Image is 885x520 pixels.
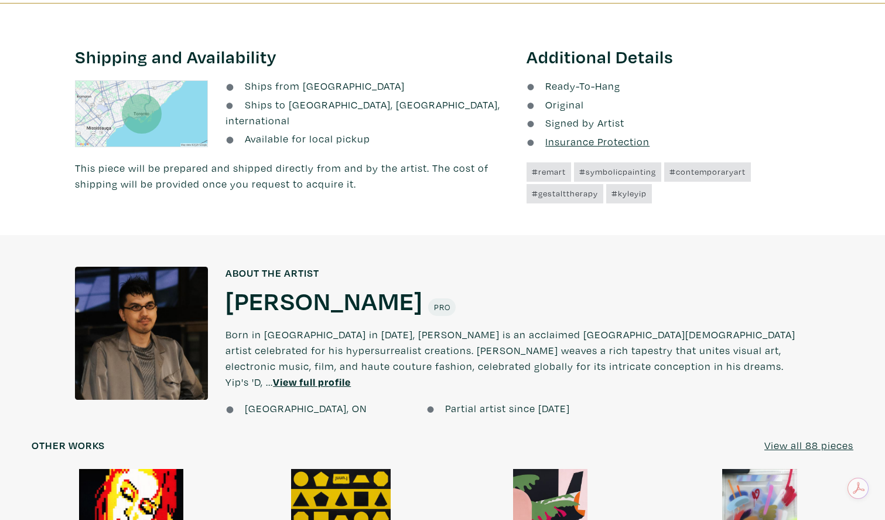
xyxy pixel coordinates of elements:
[545,135,650,148] u: Insurance Protection
[225,97,509,128] li: Ships to [GEOGRAPHIC_DATA], [GEOGRAPHIC_DATA], international
[527,115,810,131] li: Signed by Artist
[527,184,603,203] a: #gestalttherapy
[527,135,650,148] a: Insurance Protection
[75,160,509,192] p: This piece will be prepared and shipped directly from and by the artist. The cost of shipping wil...
[433,301,450,312] span: Pro
[75,46,509,68] h3: Shipping and Availability
[764,437,853,453] a: View all 88 pieces
[225,316,809,400] p: Born in [GEOGRAPHIC_DATA] in [DATE], [PERSON_NAME] is an acclaimed [GEOGRAPHIC_DATA][DEMOGRAPHIC_...
[225,284,423,316] a: [PERSON_NAME]
[273,375,351,389] a: View full profile
[606,184,652,203] a: #kyleyip
[527,46,810,68] h3: Additional Details
[225,267,809,280] h6: About the artist
[75,80,208,147] img: staticmap
[527,162,571,181] a: #remart
[574,162,661,181] a: #symbolicpainting
[527,78,810,94] li: Ready-To-Hang
[764,439,853,452] u: View all 88 pieces
[527,97,810,113] li: Original
[664,162,751,181] a: #contemporaryart
[32,439,105,452] h6: Other works
[245,402,367,415] span: [GEOGRAPHIC_DATA], ON
[225,131,509,147] li: Available for local pickup
[445,402,570,415] span: Partial artist since [DATE]
[225,78,509,94] li: Ships from [GEOGRAPHIC_DATA]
